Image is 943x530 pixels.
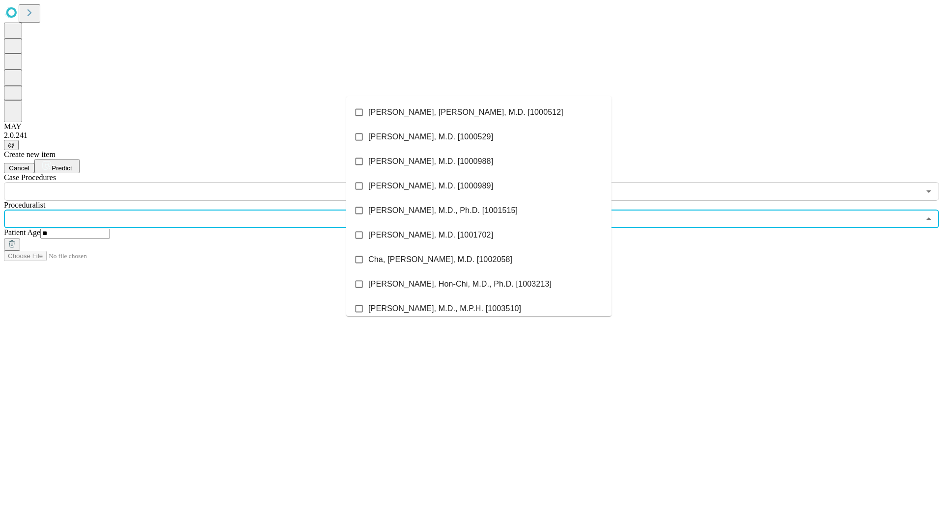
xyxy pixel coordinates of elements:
[4,140,19,150] button: @
[368,131,493,143] span: [PERSON_NAME], M.D. [1000529]
[4,163,34,173] button: Cancel
[368,180,493,192] span: [PERSON_NAME], M.D. [1000989]
[34,159,80,173] button: Predict
[922,185,936,198] button: Open
[4,131,939,140] div: 2.0.241
[368,254,512,265] span: Cha, [PERSON_NAME], M.D. [1002058]
[4,228,40,237] span: Patient Age
[368,156,493,167] span: [PERSON_NAME], M.D. [1000988]
[368,205,518,216] span: [PERSON_NAME], M.D., Ph.D. [1001515]
[368,229,493,241] span: [PERSON_NAME], M.D. [1001702]
[922,212,936,226] button: Close
[4,201,45,209] span: Proceduralist
[4,150,55,159] span: Create new item
[368,278,552,290] span: [PERSON_NAME], Hon-Chi, M.D., Ph.D. [1003213]
[4,122,939,131] div: MAY
[8,141,15,149] span: @
[4,173,56,182] span: Scheduled Procedure
[368,303,521,315] span: [PERSON_NAME], M.D., M.P.H. [1003510]
[52,164,72,172] span: Predict
[368,106,563,118] span: [PERSON_NAME], [PERSON_NAME], M.D. [1000512]
[9,164,29,172] span: Cancel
